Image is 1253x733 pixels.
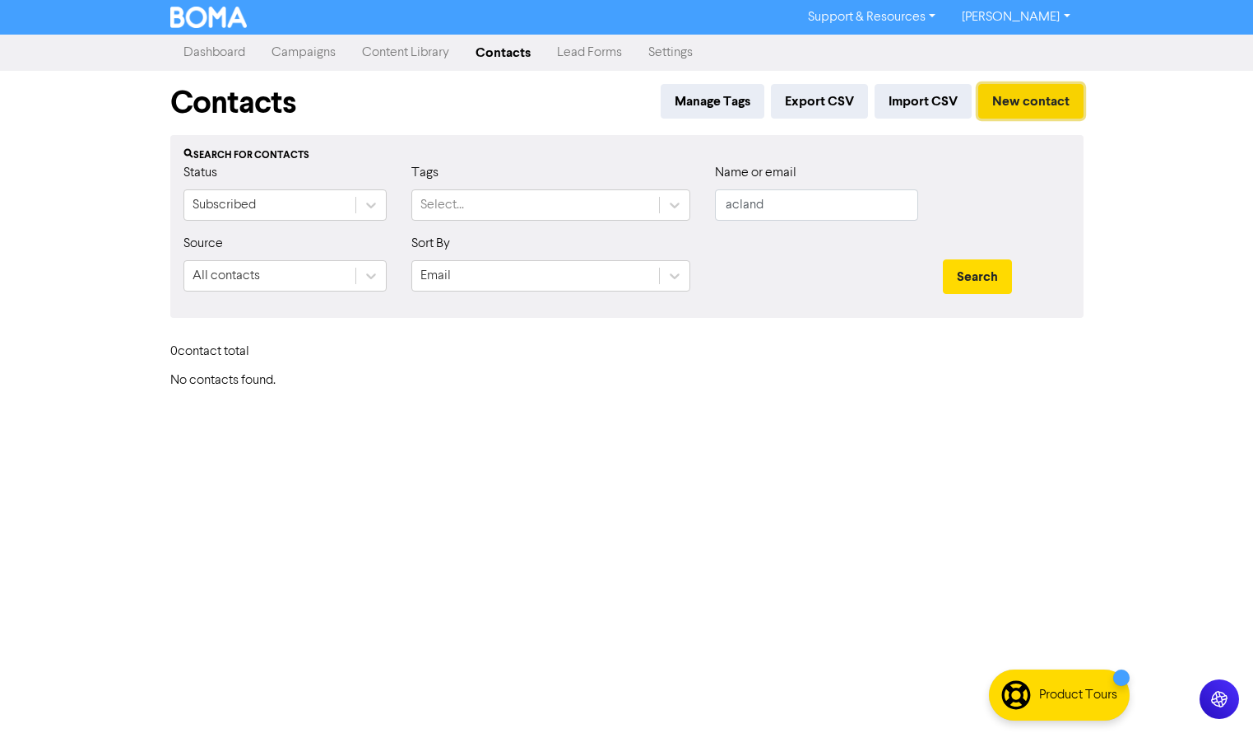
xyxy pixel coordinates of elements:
label: Status [183,163,217,183]
a: Dashboard [170,36,258,69]
div: All contacts [193,266,260,286]
div: Search for contacts [183,148,1070,163]
a: Lead Forms [544,36,635,69]
h6: 0 contact total [170,344,302,360]
div: Subscribed [193,195,256,215]
img: BOMA Logo [170,7,248,28]
a: [PERSON_NAME] [949,4,1083,30]
a: Campaigns [258,36,349,69]
div: Email [420,266,451,286]
button: Manage Tags [661,84,764,119]
label: Name or email [715,163,796,183]
a: Contacts [462,36,544,69]
div: Select... [420,195,464,215]
button: Search [943,259,1012,294]
button: Import CSV [875,84,972,119]
h6: No contacts found. [170,373,1084,389]
button: Export CSV [771,84,868,119]
iframe: Chat Widget [1171,654,1253,733]
label: Sort By [411,234,450,254]
label: Source [183,234,223,254]
a: Support & Resources [795,4,949,30]
a: Settings [635,36,706,69]
button: New contact [978,84,1084,119]
label: Tags [411,163,439,183]
a: Content Library [349,36,462,69]
h1: Contacts [170,84,296,122]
